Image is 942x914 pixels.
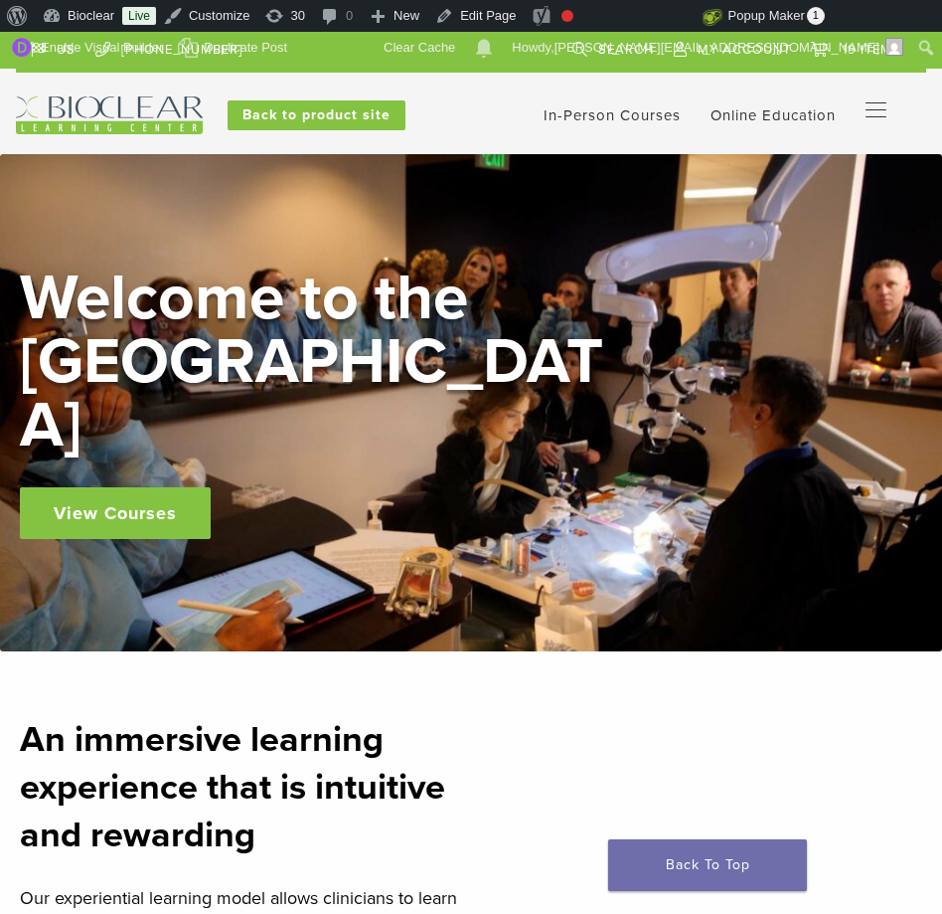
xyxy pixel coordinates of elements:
a: View Courses [20,487,211,539]
a: Live [122,7,156,25]
strong: An immersive learning experience that is intuitive and rewarding [20,718,445,856]
a: In-Person Courses [544,106,681,124]
span: Duplicate Post [204,32,287,64]
img: Views over 48 hours. Click for more Jetpack Stats. [591,5,703,29]
a: Back to product site [228,100,405,130]
a: Online Education [710,106,836,124]
span: 1 [807,7,825,25]
a: Back To Top [608,839,807,891]
nav: Primary Navigation [865,96,911,126]
a: Clear Cache [377,32,463,64]
a: Howdy, [505,32,911,64]
h2: Welcome to the [GEOGRAPHIC_DATA] [20,267,616,457]
div: Focus keyphrase not set [561,10,573,22]
span: [PERSON_NAME][EMAIL_ADDRESS][DOMAIN_NAME] [554,40,879,55]
img: Bioclear [16,96,203,134]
